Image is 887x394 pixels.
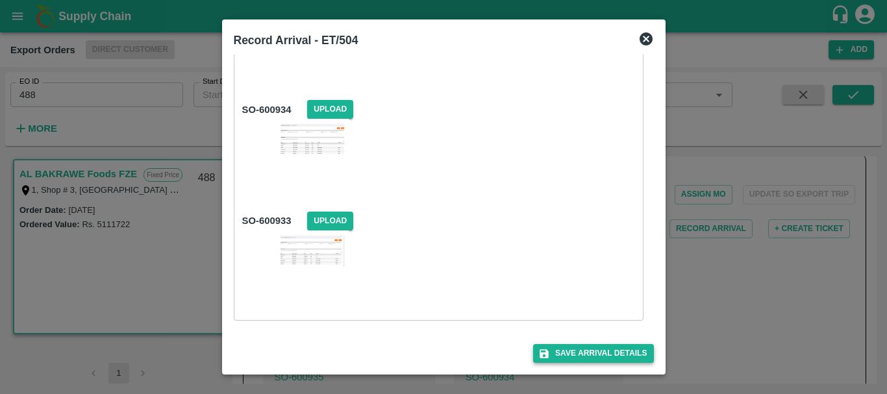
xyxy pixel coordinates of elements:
[242,105,292,115] b: SO- 600934
[307,100,353,119] span: Upload
[280,236,345,267] img: https://app.vegrow.in/rails/active_storage/blobs/redirect/eyJfcmFpbHMiOnsiZGF0YSI6Mjk1MDI4MywicHV...
[234,34,358,47] b: Record Arrival - ET/504
[242,215,292,226] b: SO- 600933
[280,124,345,156] img: https://app.vegrow.in/rails/active_storage/blobs/redirect/eyJfcmFpbHMiOnsiZGF0YSI6Mjk1MDI4NSwicHV...
[307,212,353,230] span: Upload
[533,344,653,363] button: Save Arrival Details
